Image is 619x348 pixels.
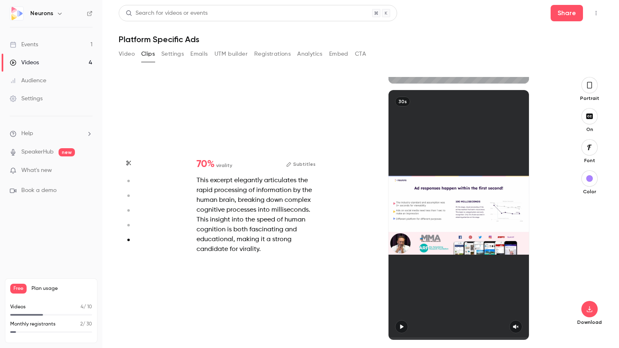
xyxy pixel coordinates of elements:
[21,148,54,156] a: SpeakerHub
[590,7,603,20] button: Top Bar Actions
[30,9,53,18] h6: Neurons
[21,129,33,138] span: Help
[215,47,248,61] button: UTM builder
[286,159,316,169] button: Subtitles
[83,167,93,174] iframe: Noticeable Trigger
[190,47,208,61] button: Emails
[80,321,92,328] p: / 30
[576,126,603,133] p: On
[10,129,93,138] li: help-dropdown-opener
[197,176,316,254] div: This excerpt elegantly articulates the rapid processing of information by the human brain, breaki...
[119,34,603,44] h1: Platform Specific Ads
[10,95,43,103] div: Settings
[126,9,208,18] div: Search for videos or events
[576,95,603,102] p: Portrait
[576,319,603,325] p: Download
[81,303,92,311] p: / 10
[10,77,46,85] div: Audience
[10,284,27,294] span: Free
[10,41,38,49] div: Events
[32,285,92,292] span: Plan usage
[197,159,215,169] span: 70 %
[551,5,583,21] button: Share
[10,7,23,20] img: Neurons
[10,303,26,311] p: Videos
[297,47,323,61] button: Analytics
[81,305,84,310] span: 4
[576,157,603,164] p: Font
[161,47,184,61] button: Settings
[10,321,56,328] p: Monthly registrants
[355,47,366,61] button: CTA
[10,59,39,67] div: Videos
[254,47,291,61] button: Registrations
[119,47,135,61] button: Video
[80,322,83,327] span: 2
[329,47,348,61] button: Embed
[21,166,52,175] span: What's new
[59,148,75,156] span: new
[21,186,56,195] span: Book a demo
[141,47,155,61] button: Clips
[216,162,232,169] span: virality
[576,188,603,195] p: Color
